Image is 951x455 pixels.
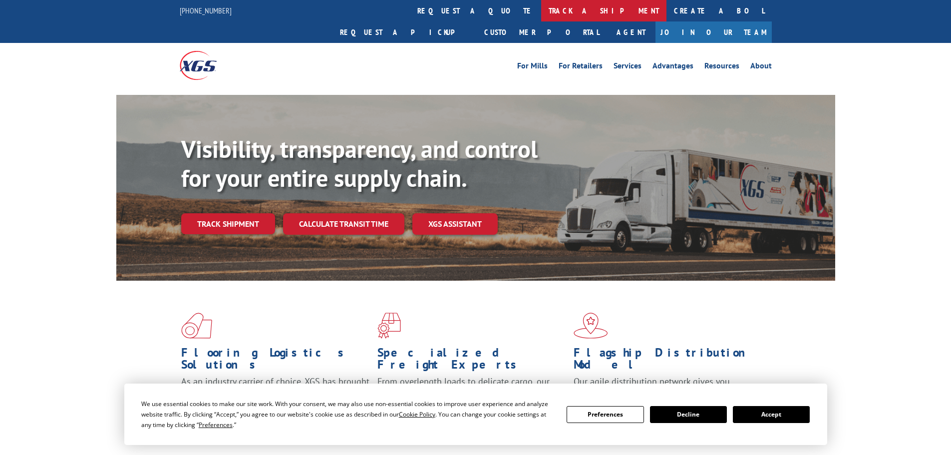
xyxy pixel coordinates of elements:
button: Decline [650,406,727,423]
h1: Flagship Distribution Model [574,347,762,376]
span: Our agile distribution network gives you nationwide inventory management on demand. [574,376,757,399]
button: Preferences [567,406,643,423]
a: Services [614,62,641,73]
a: Calculate transit time [283,213,404,235]
a: XGS ASSISTANT [412,213,498,235]
a: Request a pickup [332,21,477,43]
span: Cookie Policy [399,410,435,419]
img: xgs-icon-total-supply-chain-intelligence-red [181,313,212,339]
div: We use essential cookies to make our site work. With your consent, we may also use non-essential ... [141,399,555,430]
a: For Mills [517,62,548,73]
span: Preferences [199,421,233,429]
a: For Retailers [559,62,603,73]
span: As an industry carrier of choice, XGS has brought innovation and dedication to flooring logistics... [181,376,369,411]
a: Resources [704,62,739,73]
h1: Flooring Logistics Solutions [181,347,370,376]
a: Join Our Team [655,21,772,43]
div: Cookie Consent Prompt [124,384,827,445]
button: Accept [733,406,810,423]
a: [PHONE_NUMBER] [180,5,232,15]
b: Visibility, transparency, and control for your entire supply chain. [181,133,538,193]
a: Advantages [652,62,693,73]
a: Customer Portal [477,21,607,43]
a: About [750,62,772,73]
p: From overlength loads to delicate cargo, our experienced staff knows the best way to move your fr... [377,376,566,420]
img: xgs-icon-focused-on-flooring-red [377,313,401,339]
a: Track shipment [181,213,275,234]
a: Agent [607,21,655,43]
h1: Specialized Freight Experts [377,347,566,376]
img: xgs-icon-flagship-distribution-model-red [574,313,608,339]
